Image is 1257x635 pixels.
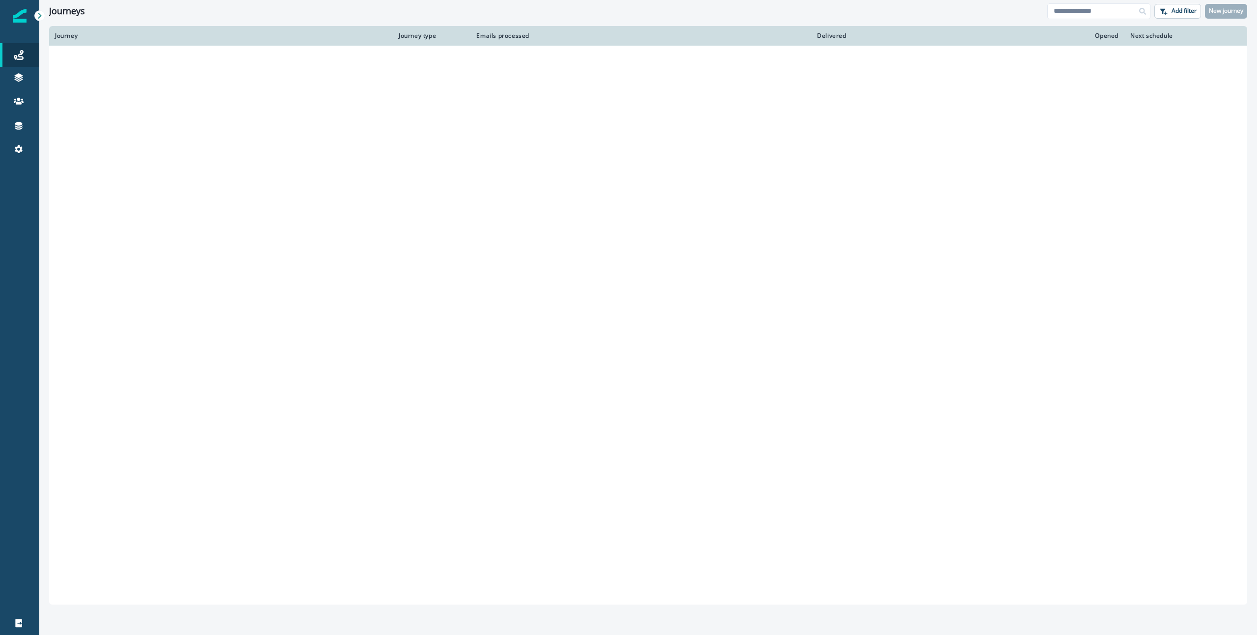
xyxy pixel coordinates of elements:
button: New journey [1205,4,1247,19]
div: Delivered [541,32,847,40]
div: Next schedule [1130,32,1217,40]
div: Emails processed [472,32,529,40]
h1: Journeys [49,6,85,17]
div: Opened [858,32,1119,40]
button: Add filter [1154,4,1201,19]
p: New journey [1209,7,1243,14]
div: Journey type [399,32,461,40]
p: Add filter [1172,7,1197,14]
div: Journey [55,32,387,40]
img: Inflection [13,9,27,23]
